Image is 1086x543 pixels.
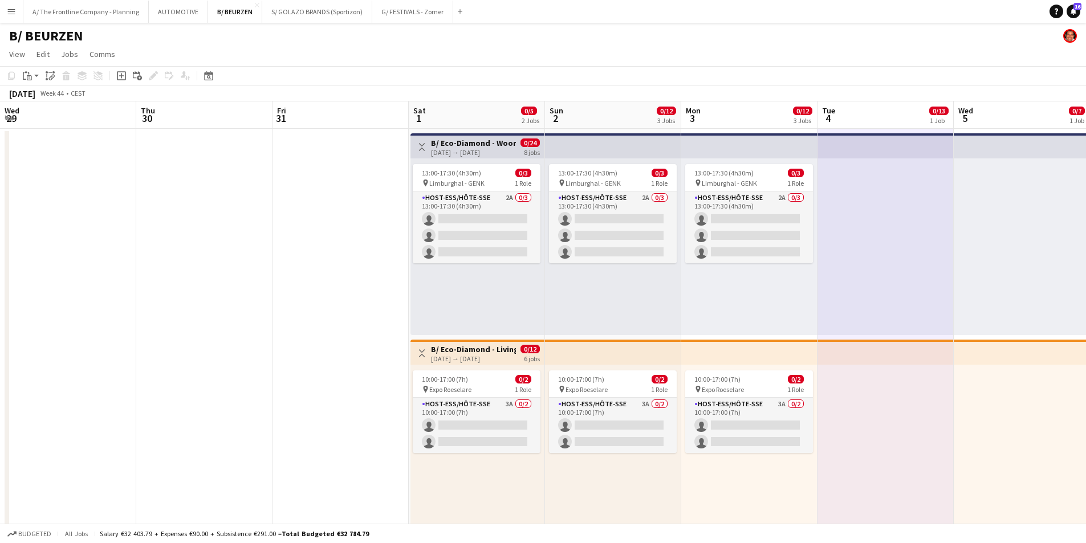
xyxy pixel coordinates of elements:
button: G/ FESTIVALS - Zomer [372,1,453,23]
span: 1 Role [651,179,668,187]
span: Total Budgeted €32 784.79 [282,529,369,538]
span: 0/3 [788,169,804,177]
div: 2 Jobs [522,116,539,125]
span: Expo Roeselare [566,385,608,394]
div: 1 Job [930,116,948,125]
span: 1 Role [787,385,804,394]
span: 0/2 [652,375,668,383]
span: 4 [820,112,835,125]
span: 1 Role [651,385,668,394]
h3: B/ Eco-Diamond - Living [DATE] Roeselare - 01-11/11 [431,344,516,354]
div: 1 Job [1069,116,1084,125]
app-job-card: 13:00-17:30 (4h30m)0/3 Limburghal - GENK1 RoleHost-ess/Hôte-sse2A0/313:00-17:30 (4h30m) [685,164,813,263]
div: 3 Jobs [794,116,812,125]
span: Limburghal - GENK [702,179,757,187]
app-card-role: Host-ess/Hôte-sse2A0/313:00-17:30 (4h30m) [549,191,677,263]
span: 0/3 [652,169,668,177]
button: AUTOMOTIVE [149,1,208,23]
span: View [9,49,25,59]
app-card-role: Host-ess/Hôte-sse3A0/210:00-17:00 (7h) [549,398,677,453]
div: 8 jobs [524,147,540,157]
span: Jobs [61,49,78,59]
span: 0/12 [657,107,676,115]
span: Edit [36,49,50,59]
span: 13:00-17:30 (4h30m) [422,169,481,177]
span: 0/24 [520,138,540,147]
button: S/ GOLAZO BRANDS (Sportizon) [262,1,372,23]
div: CEST [71,89,86,97]
div: [DATE] → [DATE] [431,148,516,157]
span: 2 [548,112,563,125]
span: Wed [958,105,973,116]
span: Limburghal - GENK [566,179,621,187]
div: [DATE] → [DATE] [431,354,516,363]
span: All jobs [63,529,90,538]
div: [DATE] [9,88,35,99]
span: 0/13 [929,107,949,115]
span: 1 Role [515,179,531,187]
span: 1 Role [787,179,804,187]
span: 30 [139,112,155,125]
h1: B/ BEURZEN [9,27,83,44]
span: 1 Role [515,385,531,394]
span: 10:00-17:00 (7h) [422,375,468,383]
span: Fri [277,105,286,116]
a: 16 [1067,5,1080,18]
span: Expo Roeselare [429,385,471,394]
app-user-avatar: Peter Desart [1063,29,1077,43]
app-job-card: 10:00-17:00 (7h)0/2 Expo Roeselare1 RoleHost-ess/Hôte-sse3A0/210:00-17:00 (7h) [413,370,540,453]
span: Budgeted [18,530,51,538]
span: Tue [822,105,835,116]
div: 3 Jobs [657,116,676,125]
span: 1 [412,112,426,125]
app-card-role: Host-ess/Hôte-sse2A0/313:00-17:30 (4h30m) [413,191,540,263]
span: 10:00-17:00 (7h) [694,375,741,383]
span: 0/2 [515,375,531,383]
a: Edit [32,47,54,62]
span: 0/7 [1069,107,1085,115]
span: 0/3 [515,169,531,177]
span: Thu [141,105,155,116]
span: 5 [957,112,973,125]
div: Salary €32 403.79 + Expenses €90.00 + Subsistence €291.00 = [100,529,369,538]
span: Wed [5,105,19,116]
span: 13:00-17:30 (4h30m) [694,169,754,177]
a: Jobs [56,47,83,62]
app-card-role: Host-ess/Hôte-sse3A0/210:00-17:00 (7h) [685,398,813,453]
app-job-card: 13:00-17:30 (4h30m)0/3 Limburghal - GENK1 RoleHost-ess/Hôte-sse2A0/313:00-17:30 (4h30m) [413,164,540,263]
span: 0/5 [521,107,537,115]
span: Sun [550,105,563,116]
span: Limburghal - GENK [429,179,485,187]
span: Comms [90,49,115,59]
div: 6 jobs [524,353,540,363]
button: A/ The Frontline Company - Planning [23,1,149,23]
span: Expo Roeselare [702,385,744,394]
app-job-card: 10:00-17:00 (7h)0/2 Expo Roeselare1 RoleHost-ess/Hôte-sse3A0/210:00-17:00 (7h) [685,370,813,453]
span: 0/2 [788,375,804,383]
span: Mon [686,105,701,116]
app-job-card: 13:00-17:30 (4h30m)0/3 Limburghal - GENK1 RoleHost-ess/Hôte-sse2A0/313:00-17:30 (4h30m) [549,164,677,263]
span: 0/12 [793,107,812,115]
h3: B/ Eco-Diamond - Woonestetika 2025 - 01-11/11 [431,138,516,148]
button: Budgeted [6,528,53,540]
app-card-role: Host-ess/Hôte-sse2A0/313:00-17:30 (4h30m) [685,191,813,263]
span: 16 [1073,3,1081,10]
app-card-role: Host-ess/Hôte-sse3A0/210:00-17:00 (7h) [413,398,540,453]
span: 10:00-17:00 (7h) [558,375,604,383]
span: 13:00-17:30 (4h30m) [558,169,617,177]
span: 31 [275,112,286,125]
span: Week 44 [38,89,66,97]
span: 3 [684,112,701,125]
span: 0/12 [520,345,540,353]
span: Sat [413,105,426,116]
app-job-card: 10:00-17:00 (7h)0/2 Expo Roeselare1 RoleHost-ess/Hôte-sse3A0/210:00-17:00 (7h) [549,370,677,453]
a: View [5,47,30,62]
a: Comms [85,47,120,62]
button: B/ BEURZEN [208,1,262,23]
